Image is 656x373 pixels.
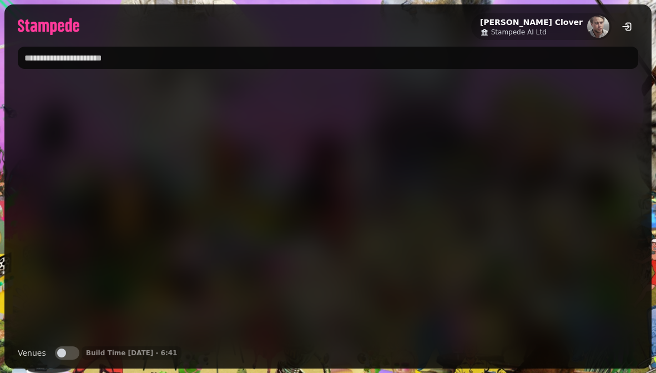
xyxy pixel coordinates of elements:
img: logo [18,18,79,35]
label: Venues [18,346,46,360]
button: logout [616,16,638,38]
h2: [PERSON_NAME] Clover [480,17,583,28]
a: Stampede AI Ltd [480,28,583,37]
span: Stampede AI Ltd [491,28,547,37]
img: aHR0cHM6Ly93d3cuZ3JhdmF0YXIuY29tL2F2YXRhci9kZDBkNmU2NGQ3OWViYmU4ODcxMWM5ZTk3ZWI5MmRiND9zPTE1MCZkP... [587,16,609,38]
p: Build Time [DATE] - 6:41 [86,349,178,357]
